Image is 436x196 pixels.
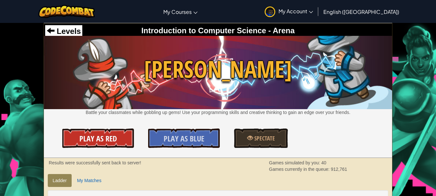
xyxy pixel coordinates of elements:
img: avatar [265,6,275,17]
span: Introduction to Computer Science [141,26,266,35]
span: Spectate [253,134,275,142]
span: 40 [321,160,326,165]
span: 912,761 [331,167,347,172]
span: Play As Red [79,133,117,144]
a: English ([GEOGRAPHIC_DATA]) [320,3,402,20]
a: Ladder [48,174,72,187]
span: [PERSON_NAME] [44,53,392,86]
a: Spectate [234,129,288,148]
p: Battle your classmates while gobbling up gems! Use your programming skills and creative thinking ... [44,109,392,116]
span: Play As Blue [164,133,204,144]
img: CodeCombat logo [38,5,95,18]
span: Games currently in the queue: [269,167,331,172]
span: English ([GEOGRAPHIC_DATA]) [323,8,399,15]
span: Levels [55,27,81,36]
span: - Arena [266,26,295,35]
span: Games simulated by you: [269,160,321,165]
a: My Matches [72,174,106,187]
span: My Account [279,8,313,15]
strong: Results were successfully sent back to server! [49,160,141,165]
a: My Account [261,1,316,22]
img: Wakka Maul [44,36,392,109]
span: My Courses [163,8,192,15]
a: Levels [47,27,81,36]
a: My Courses [160,3,201,20]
